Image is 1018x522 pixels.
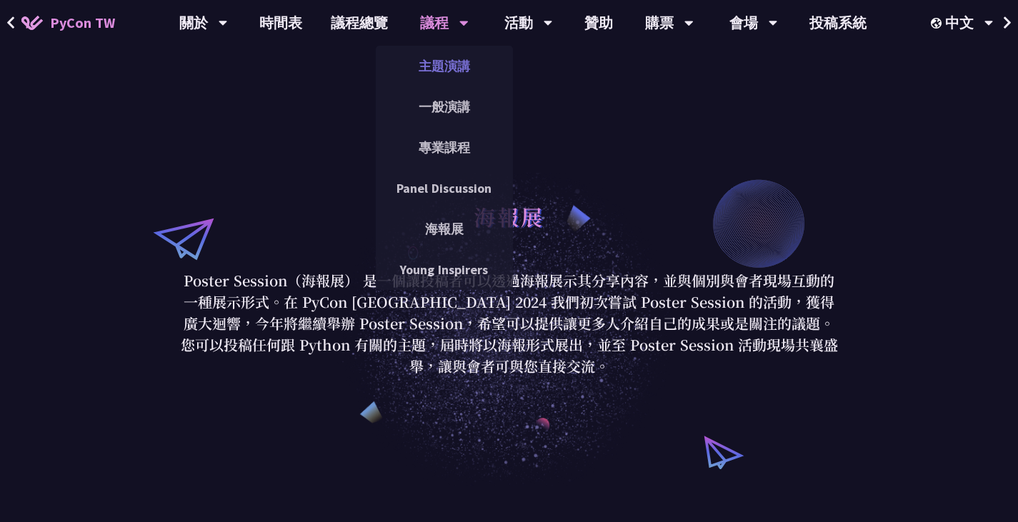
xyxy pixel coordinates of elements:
p: Poster Session（海報展） 是一個讓投稿者可以透過海報展示其分享內容，並與個別與會者現場互動的一種展示形式。在 PyCon [GEOGRAPHIC_DATA] 2024 我們初次嘗試... [177,270,842,377]
a: Panel Discussion [376,171,513,205]
img: Home icon of PyCon TW 2025 [21,16,43,30]
a: Young Inspirers [376,253,513,286]
a: 專業課程 [376,131,513,164]
span: PyCon TW [50,12,115,34]
a: 一般演講 [376,90,513,124]
a: 海報展 [376,212,513,246]
img: Locale Icon [931,18,945,29]
a: 主題演講 [376,49,513,83]
a: PyCon TW [7,5,129,41]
